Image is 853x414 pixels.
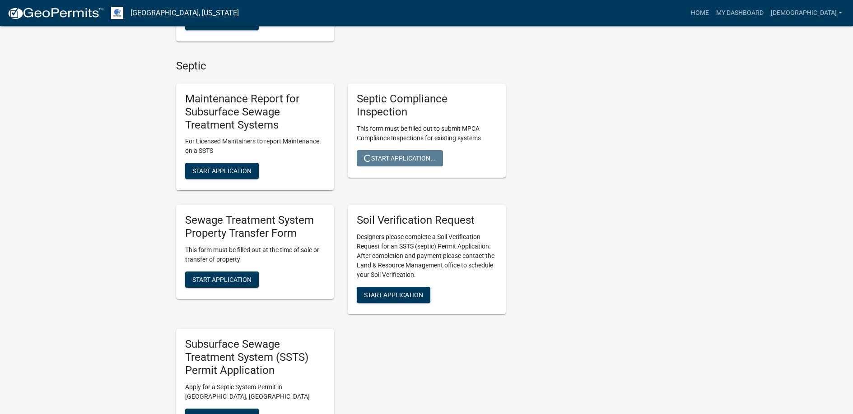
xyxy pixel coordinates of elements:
h5: Sewage Treatment System Property Transfer Form [185,214,325,240]
img: Otter Tail County, Minnesota [111,7,123,19]
h4: Septic [176,60,506,73]
span: Start Application... [364,154,436,161]
h5: Maintenance Report for Subsurface Sewage Treatment Systems [185,92,325,131]
h5: Soil Verification Request [357,214,497,227]
p: Designers please complete a Soil Verification Request for an SSTS (septic) Permit Application. Af... [357,232,497,280]
p: This form must be filled out to submit MPCA Compliance Inspections for existing systems [357,124,497,143]
p: This form must be filled out at the time of sale or transfer of property [185,245,325,264]
button: Start Application... [357,150,443,166]
button: Start Application [185,163,259,179]
button: Start Application [357,287,430,303]
h5: Septic Compliance Inspection [357,92,497,119]
p: Apply for a Septic System Permit in [GEOGRAPHIC_DATA], [GEOGRAPHIC_DATA] [185,382,325,401]
span: Start Application [192,167,252,175]
p: For Licensed Maintainers to report Maintenance on a SSTS [185,137,325,156]
span: Start Application [364,291,423,299]
a: Home [687,5,713,22]
button: Start Application [185,271,259,288]
h5: Subsurface Sewage Treatment System (SSTS) Permit Application [185,338,325,377]
span: Start Application [192,276,252,283]
a: [GEOGRAPHIC_DATA], [US_STATE] [131,5,239,21]
a: [DEMOGRAPHIC_DATA] [767,5,846,22]
a: My Dashboard [713,5,767,22]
